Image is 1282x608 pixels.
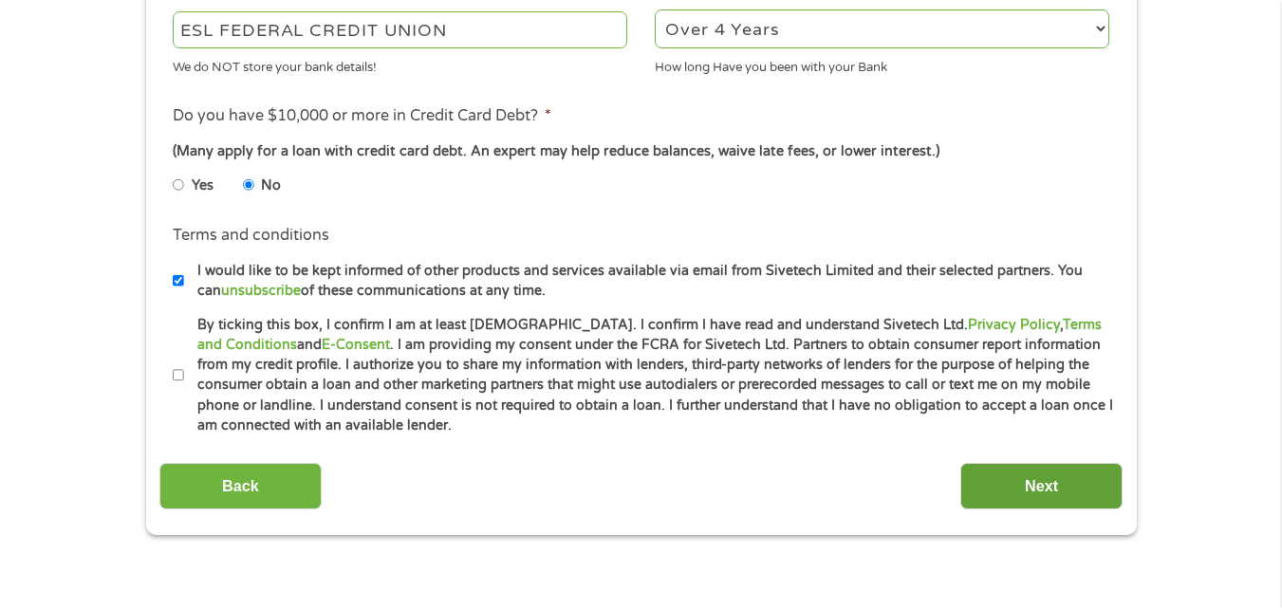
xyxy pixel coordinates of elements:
[173,141,1108,162] div: (Many apply for a loan with credit card debt. An expert may help reduce balances, waive late fees...
[960,463,1123,509] input: Next
[184,315,1115,436] label: By ticking this box, I confirm I am at least [DEMOGRAPHIC_DATA]. I confirm I have read and unders...
[173,106,551,126] label: Do you have $10,000 or more in Credit Card Debt?
[192,175,214,196] label: Yes
[322,337,390,353] a: E-Consent
[197,317,1102,353] a: Terms and Conditions
[173,51,627,77] div: We do NOT store your bank details!
[261,175,281,196] label: No
[173,226,329,246] label: Terms and conditions
[221,283,301,299] a: unsubscribe
[655,51,1109,77] div: How long Have you been with your Bank
[184,261,1115,302] label: I would like to be kept informed of other products and services available via email from Sivetech...
[968,317,1060,333] a: Privacy Policy
[159,463,322,509] input: Back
